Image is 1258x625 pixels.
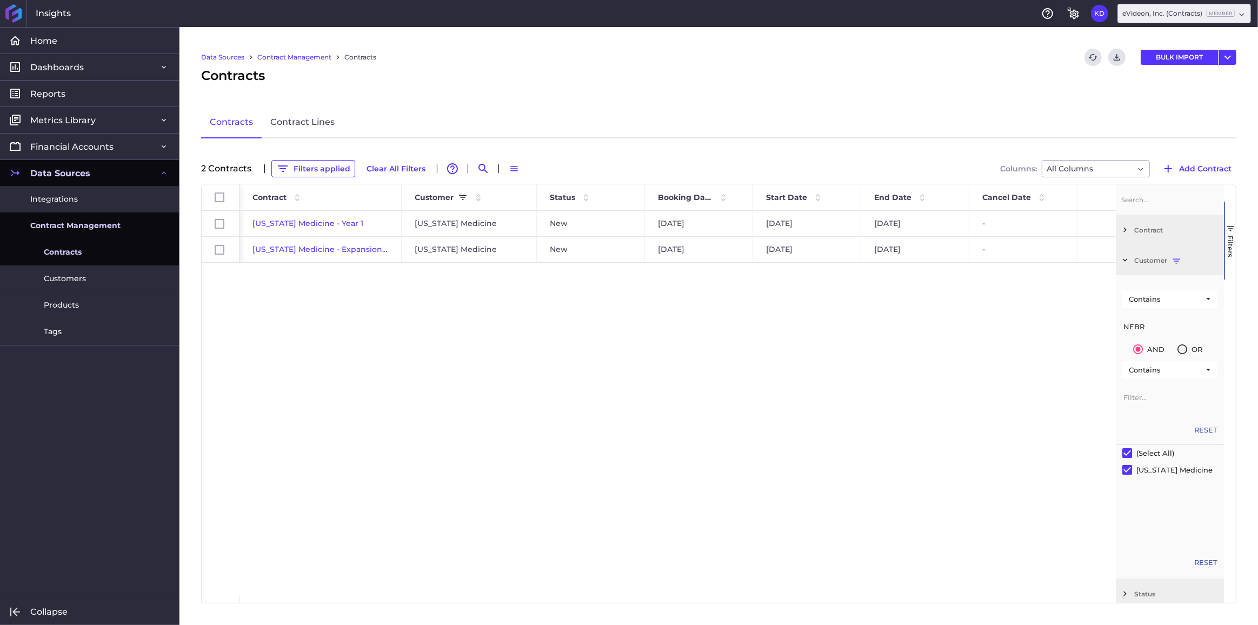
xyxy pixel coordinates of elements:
[537,237,645,262] div: New
[30,220,121,231] span: Contract Management
[1116,579,1224,609] div: Status
[30,606,68,617] span: Collapse
[1077,237,1186,262] div: $1,583.33
[1134,226,1220,234] span: Contract
[1108,49,1126,66] button: Download
[257,52,331,62] a: Contract Management
[44,300,79,311] span: Products
[30,168,90,179] span: Data Sources
[30,62,84,73] span: Dashboards
[1077,211,1186,236] div: $3,410.42
[1226,235,1235,257] span: Filters
[30,194,78,205] span: Integrations
[1091,5,1108,22] button: User Menu
[550,192,575,202] span: Status
[861,237,969,262] div: [DATE]
[1219,50,1236,65] button: User Menu
[537,211,645,236] div: New
[1117,4,1251,23] div: Dropdown select
[252,244,406,254] a: [US_STATE] Medicine - Expansion Year 1
[201,107,262,138] a: Contracts
[252,192,287,202] span: Contract
[1192,345,1202,354] div: OR
[1042,160,1150,177] div: Dropdown select
[362,160,430,177] button: Clear All Filters
[982,192,1031,202] span: Cancel Date
[415,237,497,262] span: [US_STATE] Medicine
[415,192,454,202] span: Customer
[44,326,62,337] span: Tags
[201,164,258,173] div: 2 Contract s
[1047,162,1093,175] span: All Columns
[1134,590,1220,598] span: Status
[1129,295,1203,303] div: Contains
[1065,5,1082,22] button: General Settings
[202,211,239,237] div: Press SPACE to select this row.
[1122,315,1217,337] input: Filter Value
[1116,245,1224,275] div: Customer
[1116,215,1224,245] div: Contract
[1134,256,1220,264] span: Customer
[475,160,492,177] button: Search by
[1120,189,1215,210] input: Filter Columns Input
[1122,386,1217,408] input: Filter Value
[1122,290,1217,308] div: Filtering operator
[969,237,1077,262] div: -
[1157,160,1236,177] button: Add Contract
[1136,449,1174,457] div: (Select All)
[1141,50,1219,65] button: BULK IMPORT
[44,247,82,258] span: Contracts
[1122,361,1217,378] div: Filtering operator
[1194,425,1217,436] button: Reset
[415,211,497,236] span: [US_STATE] Medicine
[30,35,57,46] span: Home
[969,211,1077,236] div: -
[271,160,355,177] button: Filters applied
[1147,345,1164,354] div: AND
[874,192,911,202] span: End Date
[202,237,239,263] div: Press SPACE to select this row.
[1000,165,1037,172] span: Columns:
[262,107,343,138] a: Contract Lines
[1207,10,1235,17] ins: Member
[44,273,86,284] span: Customers
[30,115,96,126] span: Metrics Library
[753,211,861,236] div: [DATE]
[252,218,363,228] a: [US_STATE] Medicine - Year 1
[1084,49,1102,66] button: Refresh
[1194,557,1217,568] button: Reset
[658,192,713,202] span: Booking Date
[645,211,753,236] div: [DATE]
[201,52,244,62] a: Data Sources
[1122,9,1235,18] div: eVideon, Inc. (Contracts)
[1039,5,1056,22] button: Help
[30,88,65,99] span: Reports
[344,52,376,62] a: Contracts
[1116,445,1224,478] div: Filter List
[1129,365,1203,374] div: Contains
[766,192,807,202] span: Start Date
[861,211,969,236] div: [DATE]
[30,141,114,152] span: Financial Accounts
[753,237,861,262] div: [DATE]
[645,237,753,262] div: [DATE]
[1136,466,1213,474] div: [US_STATE] Medicine
[1179,163,1232,175] span: Add Contract
[201,66,265,85] span: Contracts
